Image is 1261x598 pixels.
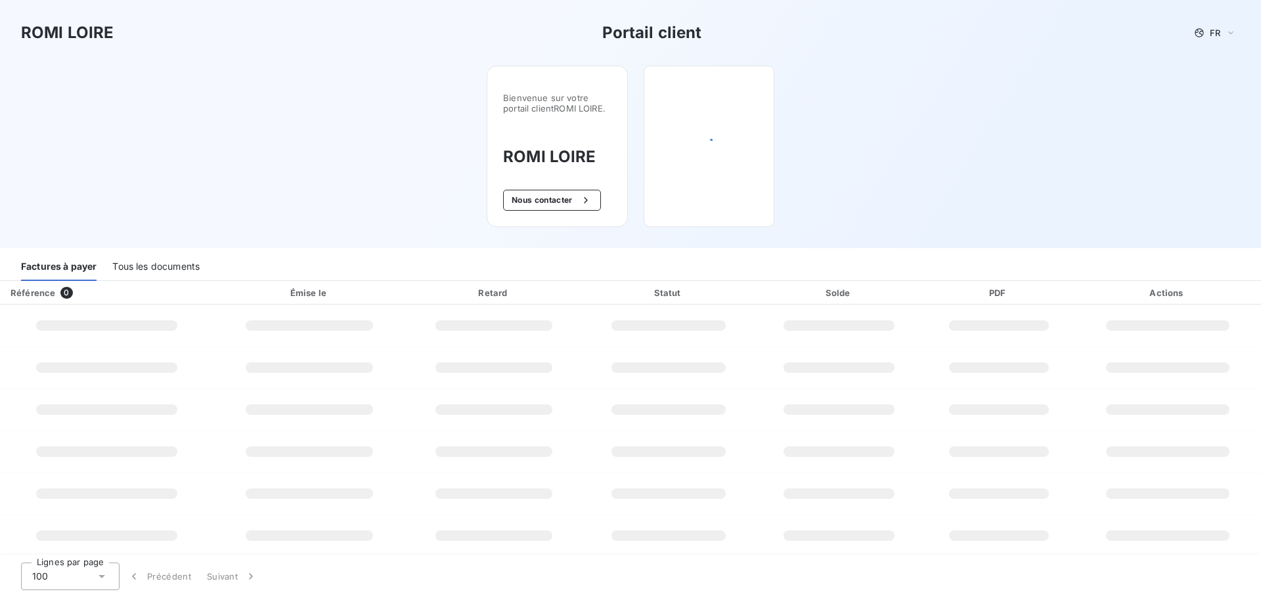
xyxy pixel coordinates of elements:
div: Solde [758,286,921,299]
div: PDF [926,286,1072,299]
button: Suivant [199,563,265,590]
div: Émise le [216,286,403,299]
div: Référence [11,288,55,298]
span: 100 [32,570,48,583]
button: Nous contacter [503,190,600,211]
div: Tous les documents [112,253,200,281]
h3: ROMI LOIRE [21,21,114,45]
h3: ROMI LOIRE [503,145,611,169]
div: Actions [1077,286,1258,299]
button: Précédent [120,563,199,590]
h3: Portail client [602,21,702,45]
span: FR [1210,28,1220,38]
div: Factures à payer [21,253,97,281]
div: Statut [585,286,753,299]
span: 0 [60,287,72,299]
span: Bienvenue sur votre portail client ROMI LOIRE . [503,93,611,114]
div: Retard [409,286,580,299]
